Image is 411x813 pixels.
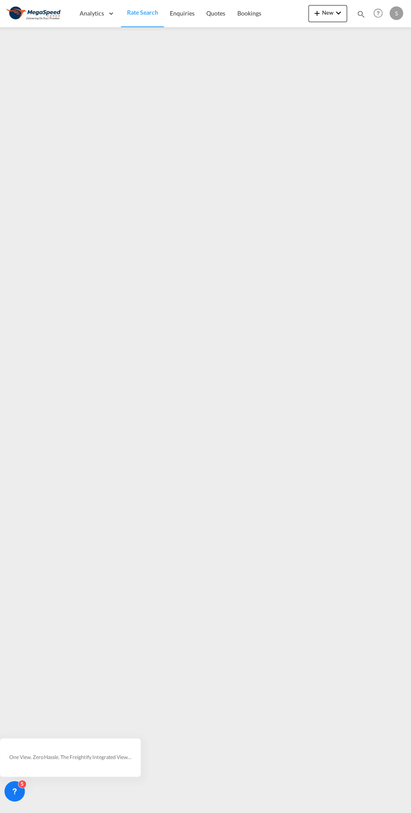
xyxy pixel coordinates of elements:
[354,9,364,18] md-icon: icon-magnify
[128,9,159,16] span: Rate Search
[310,9,342,16] span: New
[206,9,225,16] span: Quotes
[369,6,383,20] span: Help
[387,6,401,20] div: S
[170,9,195,16] span: Enquiries
[8,4,65,23] img: ad002ba0aea611eda5429768204679d3.JPG
[332,8,342,18] md-icon: icon-chevron-down
[310,8,320,18] md-icon: icon-plus 400-fg
[354,9,364,22] div: icon-magnify
[307,5,345,22] button: icon-plus 400-fgNewicon-chevron-down
[237,9,260,16] span: Bookings
[81,9,105,17] span: Analytics
[369,6,387,21] div: Help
